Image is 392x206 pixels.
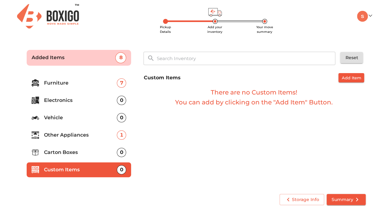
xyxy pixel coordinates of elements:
p: Electronics [44,97,117,104]
div: 8 [115,52,126,63]
img: Boxigo [17,4,79,28]
p: Added Items [32,54,116,61]
button: Storage Info [280,194,324,205]
span: Reset [345,54,358,62]
span: Add Item [341,74,361,81]
p: Furniture [44,79,117,87]
p: Vehicle [44,114,117,121]
span: Pickup Details [160,25,171,34]
h6: Custom Items [143,73,180,82]
div: 0 [117,113,126,122]
button: Add Item [338,73,364,83]
span: Summary [332,196,361,204]
p: Carton Boxes [44,149,117,156]
button: Summary [327,194,366,205]
span: Your move summary [256,25,273,34]
div: 7 [117,78,126,88]
div: 1 [117,130,126,140]
h6: There are no Custom Items! You can add by clicking on the "Add Item" Button. [143,87,364,107]
div: 0 [117,165,126,174]
input: Search Inventory [153,52,340,65]
span: Storage Info [284,196,319,204]
span: Add your inventory [207,25,222,34]
p: Custom Items [44,166,117,173]
button: Reset [340,52,363,64]
div: 0 [117,148,126,157]
p: Other Appliances [44,131,117,139]
div: 0 [117,96,126,105]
